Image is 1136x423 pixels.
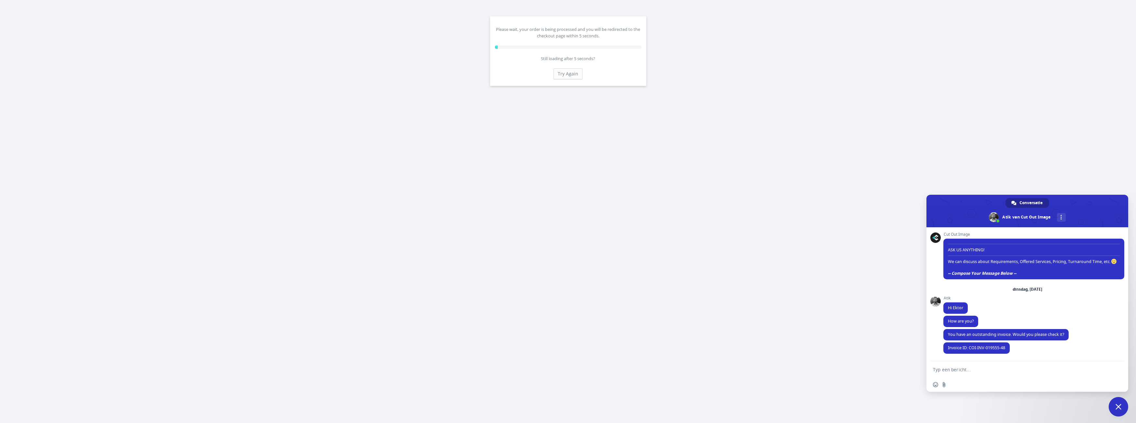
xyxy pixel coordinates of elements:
[941,382,947,387] span: Stuur een bestand
[554,68,582,79] a: Try Again
[495,26,641,39] div: Please wait, your order is being processed and you will be redirected to the checkout page within...
[948,305,963,311] span: Hi Ektor
[943,232,1124,237] span: Cut Out Image
[933,382,938,387] span: Emoji invoegen
[948,271,1016,276] span: -- Compose Your Message Below --
[1006,198,1049,208] div: Conversatie
[948,318,974,324] span: How are you?
[495,55,641,79] center: Still loading after 5 seconds?
[943,296,968,300] span: Atik
[1057,213,1066,222] div: Meer kanalen
[1020,198,1043,208] span: Conversatie
[933,367,1107,373] textarea: Typ een bericht...
[948,345,1005,350] span: Invoice ID: COI-INV-019555-48
[948,332,1064,337] span: You have an outstanding invoice. Would you please check it?
[948,241,1120,276] span: ASK US ANYTHING! We can discuss about Requirements, Offered Services, Pricing, Turnaround Time, etc.
[1109,397,1128,416] div: Chat sluiten
[1013,287,1042,291] div: dinsdag, [DATE]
